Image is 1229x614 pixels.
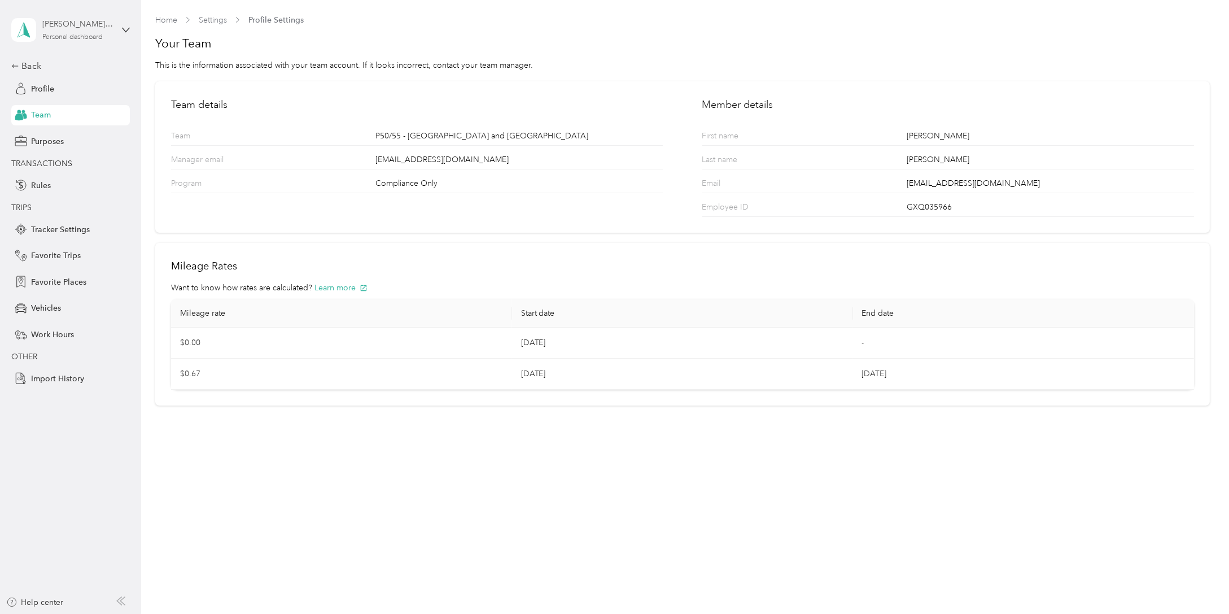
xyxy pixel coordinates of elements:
td: [DATE] [512,328,853,359]
span: [EMAIL_ADDRESS][DOMAIN_NAME] [376,154,591,166]
p: Employee ID [702,201,789,216]
h2: Team details [171,97,663,112]
p: Program [171,177,258,193]
div: P50/55 - [GEOGRAPHIC_DATA] and [GEOGRAPHIC_DATA] [376,130,663,145]
span: Team [31,109,51,121]
span: Work Hours [31,329,74,341]
div: [PERSON_NAME] [PERSON_NAME] [42,18,113,30]
span: Import History [31,373,84,385]
div: GXQ035966 [907,201,1193,216]
div: [PERSON_NAME] [907,130,1193,145]
span: Vehicles [31,302,61,314]
td: $0.00 [171,328,512,359]
h2: Member details [702,97,1194,112]
td: [DATE] [512,359,853,390]
span: Favorite Trips [31,250,81,262]
span: OTHER [11,352,37,362]
div: Personal dashboard [42,34,103,41]
a: Home [155,15,177,25]
div: Want to know how rates are calculated? [171,282,1194,294]
span: Profile Settings [248,14,304,26]
th: End date [853,299,1194,328]
h2: Mileage Rates [171,259,1194,274]
h1: Your Team [155,36,1210,51]
div: This is the information associated with your team account. If it looks incorrect, contact your te... [155,59,1210,71]
th: Mileage rate [171,299,512,328]
span: Profile [31,83,54,95]
td: [DATE] [853,359,1194,390]
p: First name [702,130,789,145]
span: Purposes [31,136,64,147]
td: $0.67 [171,359,512,390]
p: Email [702,177,789,193]
span: Tracker Settings [31,224,90,236]
button: Help center [6,596,64,608]
td: - [853,328,1194,359]
span: TRIPS [11,203,32,212]
span: TRANSACTIONS [11,159,72,168]
div: [EMAIL_ADDRESS][DOMAIN_NAME] [907,177,1193,193]
div: Back [11,59,124,73]
p: Team [171,130,258,145]
iframe: Everlance-gr Chat Button Frame [1166,551,1229,614]
a: Settings [199,15,227,25]
button: Learn more [314,282,368,294]
th: Start date [512,299,853,328]
span: Rules [31,180,51,191]
span: Favorite Places [31,276,86,288]
div: Compliance Only [376,177,663,193]
p: Manager email [171,154,258,169]
p: Last name [702,154,789,169]
div: [PERSON_NAME] [907,154,1193,169]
